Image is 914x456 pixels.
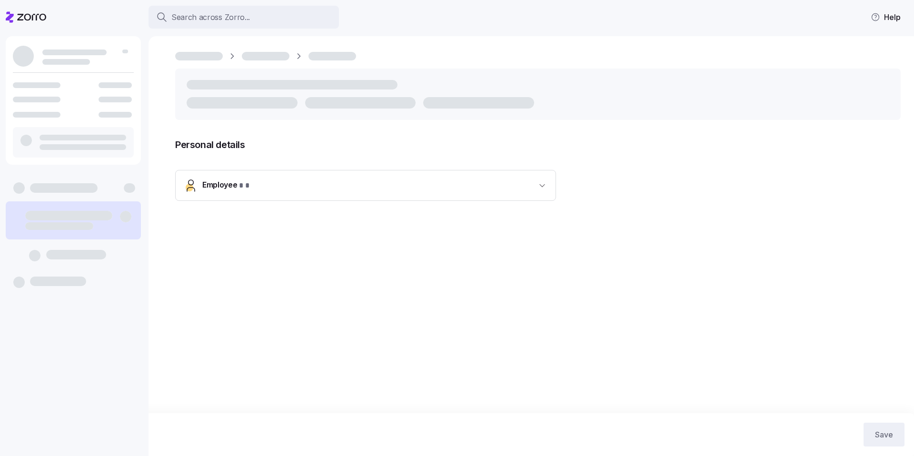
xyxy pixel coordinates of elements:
span: Help [871,11,901,23]
span: Search across Zorro... [171,11,250,23]
span: Employee [202,179,249,192]
button: Search across Zorro... [149,6,339,29]
button: Help [863,8,908,27]
span: Personal details [175,137,901,153]
button: Employee* * [176,170,556,200]
span: Save [875,429,893,440]
button: Save [864,423,904,446]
